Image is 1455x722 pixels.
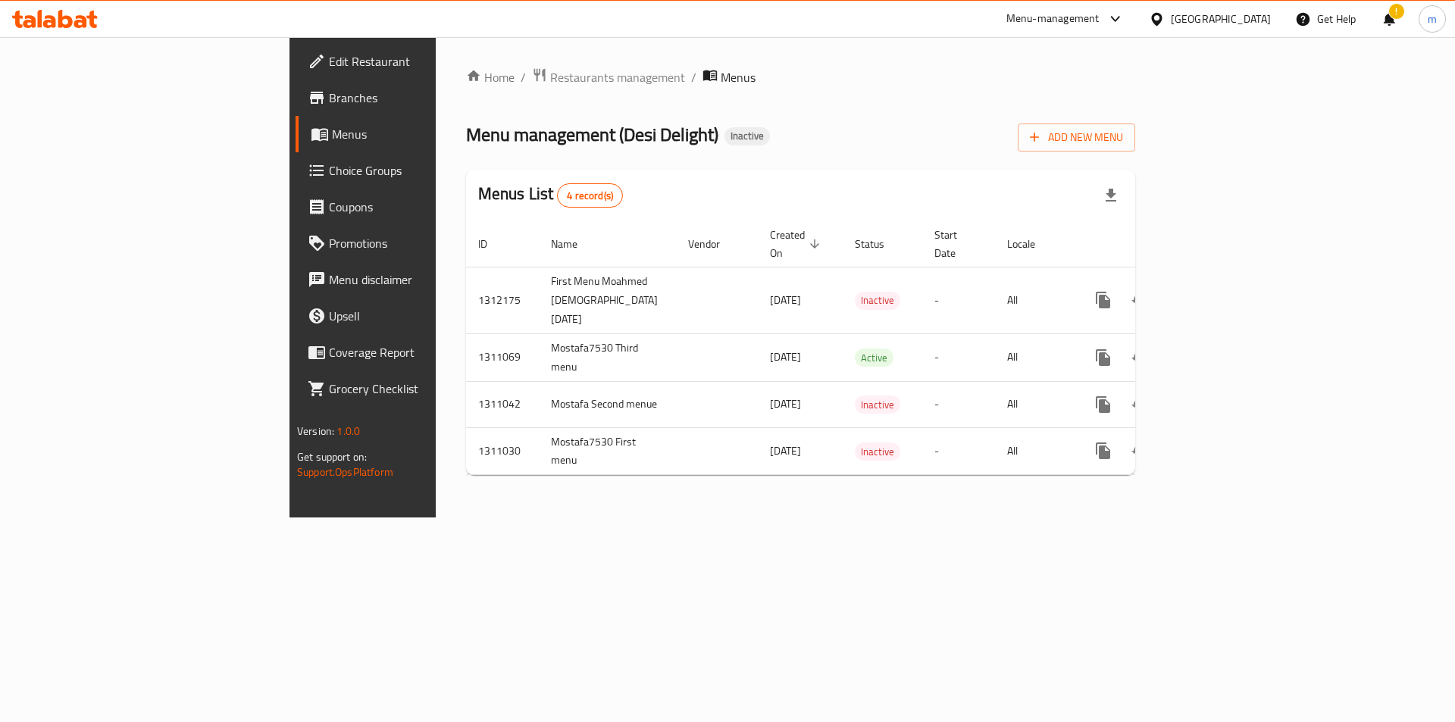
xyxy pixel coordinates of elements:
div: Inactive [855,442,900,461]
span: Menus [332,125,521,143]
span: Menu disclaimer [329,270,521,289]
table: enhanced table [466,221,1243,476]
span: Menus [721,68,756,86]
div: Inactive [855,292,900,310]
span: Restaurants management [550,68,685,86]
span: Inactive [724,130,770,142]
a: Edit Restaurant [296,43,533,80]
a: Grocery Checklist [296,370,533,407]
td: Mostafa Second menue [539,381,676,427]
span: Locale [1007,235,1055,253]
button: more [1085,433,1122,469]
span: Created On [770,226,824,262]
span: Inactive [855,292,900,309]
span: [DATE] [770,394,801,414]
span: m [1428,11,1437,27]
span: Edit Restaurant [329,52,521,70]
span: [DATE] [770,441,801,461]
span: Coupons [329,198,521,216]
a: Choice Groups [296,152,533,189]
td: All [995,381,1073,427]
a: Menus [296,116,533,152]
button: Change Status [1122,282,1158,318]
button: more [1085,386,1122,423]
span: Inactive [855,443,900,461]
td: Mostafa7530 First menu [539,427,676,475]
div: Menu-management [1006,10,1100,28]
li: / [691,68,696,86]
span: 1.0.0 [336,421,360,441]
td: - [922,333,995,381]
a: Restaurants management [532,67,685,87]
span: Grocery Checklist [329,380,521,398]
div: [GEOGRAPHIC_DATA] [1171,11,1271,27]
td: Mostafa7530 Third menu [539,333,676,381]
button: Add New Menu [1018,123,1135,152]
span: Menu management ( Desi Delight ) [466,117,718,152]
div: Inactive [855,395,900,414]
button: Change Status [1122,386,1158,423]
td: - [922,267,995,333]
span: Version: [297,421,334,441]
button: Change Status [1122,339,1158,376]
th: Actions [1073,221,1243,267]
td: All [995,267,1073,333]
span: Branches [329,89,521,107]
td: First Menu Moahmed [DEMOGRAPHIC_DATA] [DATE] [539,267,676,333]
a: Coupons [296,189,533,225]
a: Coverage Report [296,334,533,370]
span: Coverage Report [329,343,521,361]
span: Upsell [329,307,521,325]
td: All [995,333,1073,381]
span: 4 record(s) [558,189,622,203]
a: Branches [296,80,533,116]
nav: breadcrumb [466,67,1135,87]
div: Export file [1093,177,1129,214]
span: Vendor [688,235,740,253]
button: Change Status [1122,433,1158,469]
span: Get support on: [297,447,367,467]
span: Start Date [934,226,977,262]
span: Inactive [855,396,900,414]
a: Upsell [296,298,533,334]
span: Name [551,235,597,253]
span: Add New Menu [1030,128,1123,147]
span: [DATE] [770,290,801,310]
button: more [1085,282,1122,318]
span: Choice Groups [329,161,521,180]
span: Promotions [329,234,521,252]
div: Total records count [557,183,623,208]
td: - [922,381,995,427]
a: Menu disclaimer [296,261,533,298]
a: Promotions [296,225,533,261]
h2: Menus List [478,183,623,208]
td: All [995,427,1073,475]
td: - [922,427,995,475]
a: Support.OpsPlatform [297,462,393,482]
span: [DATE] [770,347,801,367]
span: ID [478,235,507,253]
button: more [1085,339,1122,376]
span: Status [855,235,904,253]
span: Active [855,349,893,367]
